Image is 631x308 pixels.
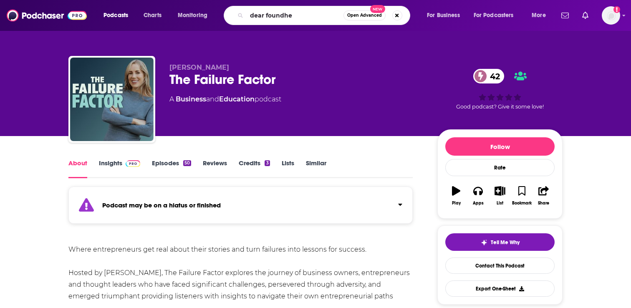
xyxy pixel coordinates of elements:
a: Contact This Podcast [445,258,555,274]
button: Play [445,181,467,211]
button: tell me why sparkleTell Me Why [445,233,555,251]
button: open menu [421,9,470,22]
a: About [68,159,87,178]
span: Tell Me Why [491,239,520,246]
button: List [489,181,511,211]
button: Bookmark [511,181,533,211]
span: New [370,5,385,13]
div: Share [538,201,549,206]
button: open menu [468,9,526,22]
div: 42Good podcast? Give it some love! [437,63,563,115]
div: A podcast [169,94,281,104]
strong: Podcast may be on a hiatus or finished [102,201,221,209]
div: 3 [265,160,270,166]
span: 42 [482,69,504,83]
button: Show profile menu [602,6,620,25]
a: InsightsPodchaser Pro [99,159,140,178]
button: Follow [445,137,555,156]
a: Business [176,95,206,103]
span: For Business [427,10,460,21]
span: For Podcasters [474,10,514,21]
span: Monitoring [178,10,207,21]
span: Charts [144,10,162,21]
input: Search podcasts, credits, & more... [247,9,343,22]
div: 50 [183,160,191,166]
img: The Failure Factor [70,58,154,141]
a: Episodes50 [152,159,191,178]
span: Open Advanced [347,13,382,18]
button: Apps [467,181,489,211]
div: Apps [473,201,484,206]
div: Rate [445,159,555,176]
span: and [206,95,219,103]
button: open menu [526,9,556,22]
a: Education [219,95,255,103]
button: Open AdvancedNew [343,10,386,20]
button: Share [533,181,555,211]
span: Logged in as AutumnKatie [602,6,620,25]
img: User Profile [602,6,620,25]
div: List [497,201,503,206]
span: More [532,10,546,21]
a: 42 [473,69,504,83]
span: [PERSON_NAME] [169,63,229,71]
div: Play [452,201,461,206]
div: Search podcasts, credits, & more... [232,6,418,25]
span: Good podcast? Give it some love! [456,104,544,110]
a: Charts [138,9,167,22]
a: Reviews [203,159,227,178]
a: Similar [306,159,326,178]
img: tell me why sparkle [481,239,487,246]
button: open menu [172,9,218,22]
a: Lists [282,159,294,178]
a: Credits3 [239,159,270,178]
button: Export One-Sheet [445,280,555,297]
svg: Add a profile image [613,6,620,13]
img: Podchaser - Follow, Share and Rate Podcasts [7,8,87,23]
a: Show notifications dropdown [579,8,592,23]
button: open menu [98,9,139,22]
a: Show notifications dropdown [558,8,572,23]
section: Click to expand status details [68,192,413,224]
img: Podchaser Pro [126,160,140,167]
div: Bookmark [512,201,532,206]
span: Podcasts [103,10,128,21]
